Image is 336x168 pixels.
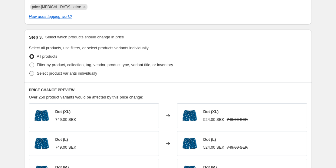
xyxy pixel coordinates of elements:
strike: 749.00 SEK [227,117,248,123]
img: nikben-dot-dots-swim-trunks-1_80x.png [180,134,199,153]
div: 749.00 SEK [55,144,76,150]
div: 524.00 SEK [203,144,224,150]
p: Select which products should change in price [45,34,124,40]
span: Select product variants individually [37,71,97,76]
span: All products [37,54,58,59]
img: nikben-dot-dots-swim-trunks-1_80x.png [32,107,51,125]
img: nikben-dot-dots-swim-trunks-1_80x.png [180,107,199,125]
div: 524.00 SEK [203,117,224,123]
h2: Step 3. [29,34,43,40]
button: Remove price-change-job-active [82,4,87,10]
span: Dot (XL) [203,109,219,114]
span: Dot (L) [203,137,216,142]
div: 749.00 SEK [55,117,76,123]
span: Filter by product, collection, tag, vendor, product type, variant title, or inventory [37,63,173,67]
span: Select all products, use filters, or select products variants individually [29,46,149,50]
span: Over 250 product variants would be affected by this price change: [29,95,143,99]
span: Dot (L) [55,137,68,142]
a: How does tagging work? [29,14,72,19]
img: nikben-dot-dots-swim-trunks-1_80x.png [32,134,51,153]
span: price-change-job-active [32,5,81,9]
h6: PRICE CHANGE PREVIEW [29,88,307,92]
strike: 749.00 SEK [227,144,248,150]
span: Dot (XL) [55,109,71,114]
